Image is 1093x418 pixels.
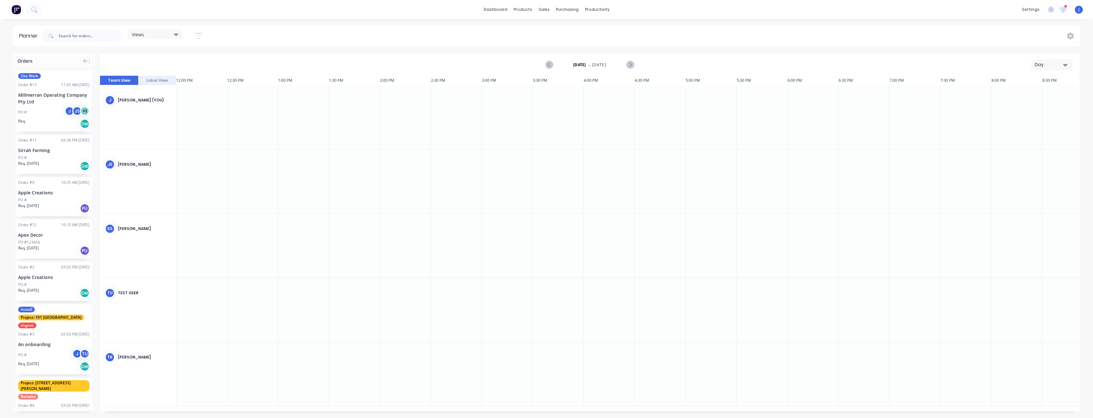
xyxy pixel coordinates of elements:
span: [DATE] [592,62,606,68]
div: [PERSON_NAME] [118,354,171,360]
div: 12:30 PM [227,76,278,85]
div: J [105,95,115,105]
div: PO # [18,109,27,115]
div: 10:35 AM [DATE] [61,180,89,185]
div: 1:00 PM [278,76,329,85]
div: + 1 [80,106,89,116]
span: Urgent [18,323,36,328]
div: [PERSON_NAME] [118,162,171,167]
span: Req. [DATE] [18,361,39,367]
span: Orders [18,58,32,64]
div: 03:50 PM [DATE] [61,331,89,337]
div: Del [80,161,89,171]
div: Order # 4 [18,403,34,408]
div: PU [80,204,89,213]
div: 5:30 PM [737,76,788,85]
div: 6:30 PM [839,76,889,85]
div: 3:00 PM [482,76,533,85]
div: PO # [18,352,27,358]
div: PO #123456 [18,240,40,245]
div: Order # 17 [18,137,37,143]
div: JS [105,160,115,169]
span: Req. [DATE] [18,245,39,251]
div: Del [80,288,89,298]
div: PU [80,246,89,255]
span: Remake [18,394,38,400]
div: 11:05 AM [DATE] [61,82,89,88]
div: Day [1035,61,1064,68]
div: TK [105,352,115,362]
div: 5:00 PM [686,76,737,85]
div: Apple Creations [18,274,89,281]
span: Install [18,307,35,312]
div: Order # 3 [18,331,34,337]
div: Apple Creations [18,189,89,196]
button: Label View [138,76,176,85]
span: Project: 101 [GEOGRAPHIC_DATA] [18,315,84,320]
div: 04:36 PM [DATE] [61,137,89,143]
div: purchasing [553,5,582,14]
span: Req. [DATE] [18,288,39,293]
span: Req. [DATE] [18,203,39,209]
div: 12:00 PM [176,76,227,85]
a: dashboard [481,5,511,14]
div: 8:00 PM [991,76,1042,85]
div: TU [80,349,89,359]
div: [PERSON_NAME] [118,226,171,232]
div: PO # [18,197,27,203]
div: 7:30 PM [940,76,991,85]
div: Sirrah Farming [18,147,89,154]
div: Order # 9 [18,180,34,185]
div: 2:30 PM [431,76,482,85]
div: 2:00 PM [380,76,431,85]
div: Del [80,362,89,371]
div: 10:10 AM [DATE] [61,222,89,228]
div: 6:00 PM [788,76,839,85]
div: J [65,106,74,116]
div: An onboarding [18,341,89,348]
div: 4:30 PM [635,76,686,85]
img: Factory [11,5,21,14]
div: J [72,349,82,359]
div: productivity [582,5,613,14]
div: PO # [18,282,27,288]
div: 3:30 PM [533,76,584,85]
div: 03:50 PM [DATE] [61,264,89,270]
div: products [511,5,535,14]
div: 1:30 PM [329,76,380,85]
span: Site Work [18,73,41,79]
strong: [DATE] [573,62,586,68]
span: J [1078,7,1080,12]
button: Next page [626,61,634,69]
div: sales [535,5,553,14]
div: Order # 12 [18,222,37,228]
button: Previous page [546,61,553,69]
div: Test User [118,290,171,296]
div: Del [80,119,89,129]
div: JS [72,106,82,116]
div: [PERSON_NAME] (You) [118,97,171,103]
div: 03:50 PM [DATE] [61,403,89,408]
span: Req. [DATE] [18,161,39,166]
div: Order # 2 [18,264,34,270]
span: Req. [18,118,26,124]
span: Views [132,31,144,38]
div: settings [1019,5,1043,14]
div: Apex Decor [18,232,89,238]
div: ks [105,224,115,233]
span: Project: [STREET_ADDRESS][PERSON_NAME] [18,380,89,392]
div: TU [105,288,115,298]
div: 7:00 PM [889,76,940,85]
div: PO # [18,155,27,161]
button: Team View [100,76,138,85]
span: - [588,61,590,69]
button: Day [1031,59,1073,70]
input: Search for orders... [59,30,122,42]
div: 4:00 PM [584,76,635,85]
div: Order # 13 [18,82,37,88]
div: Planner [19,32,41,40]
div: Millmerran Operating Company Pty Ltd [18,92,89,105]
